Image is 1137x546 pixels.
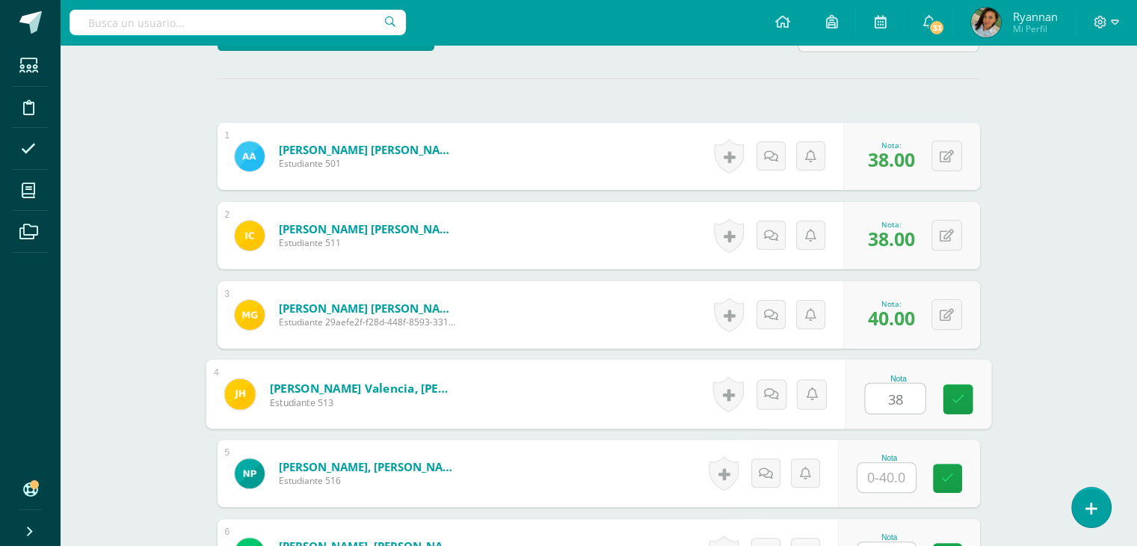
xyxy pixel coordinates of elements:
[1012,22,1057,35] span: Mi Perfil
[224,378,255,409] img: 64cb640c525fc39f03833aa7c21d241e.png
[971,7,1001,37] img: 95e2457c508a8ff1d71f29c639c1ac90.png
[269,380,454,396] a: [PERSON_NAME] Valencia, [PERSON_NAME]
[279,236,458,249] span: Estudiante 511
[857,454,922,462] div: Nota
[269,396,454,409] span: Estudiante 513
[868,298,915,309] div: Nota:
[868,147,915,172] span: 38.00
[279,157,458,170] span: Estudiante 501
[235,458,265,488] img: e5e6f1a6561557b192298340b7c31568.png
[279,474,458,487] span: Estudiante 516
[235,300,265,330] img: 8cd92be630ba7ab06658024177ad8c85.png
[864,374,932,382] div: Nota
[70,10,406,35] input: Busca un usuario...
[279,142,458,157] a: [PERSON_NAME] [PERSON_NAME]
[279,459,458,474] a: [PERSON_NAME], [PERSON_NAME]
[865,384,925,414] input: 0-40.0
[868,305,915,331] span: 40.00
[868,140,915,150] div: Nota:
[928,19,945,36] span: 33
[868,219,915,230] div: Nota:
[279,316,458,328] span: Estudiante 29aefe2f-f28d-448f-8593-33193aca9142
[279,301,458,316] a: [PERSON_NAME] [PERSON_NAME]
[279,221,458,236] a: [PERSON_NAME] [PERSON_NAME]
[857,463,916,492] input: 0-40.0
[1012,9,1057,24] span: Ryannan
[857,533,922,542] div: Nota
[868,226,915,251] span: 38.00
[235,221,265,251] img: f33f17a7025f3d0245a5a8d984df8358.png
[235,141,265,171] img: e79752ba4b5e2ff1a88fb59a4b1b1059.png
